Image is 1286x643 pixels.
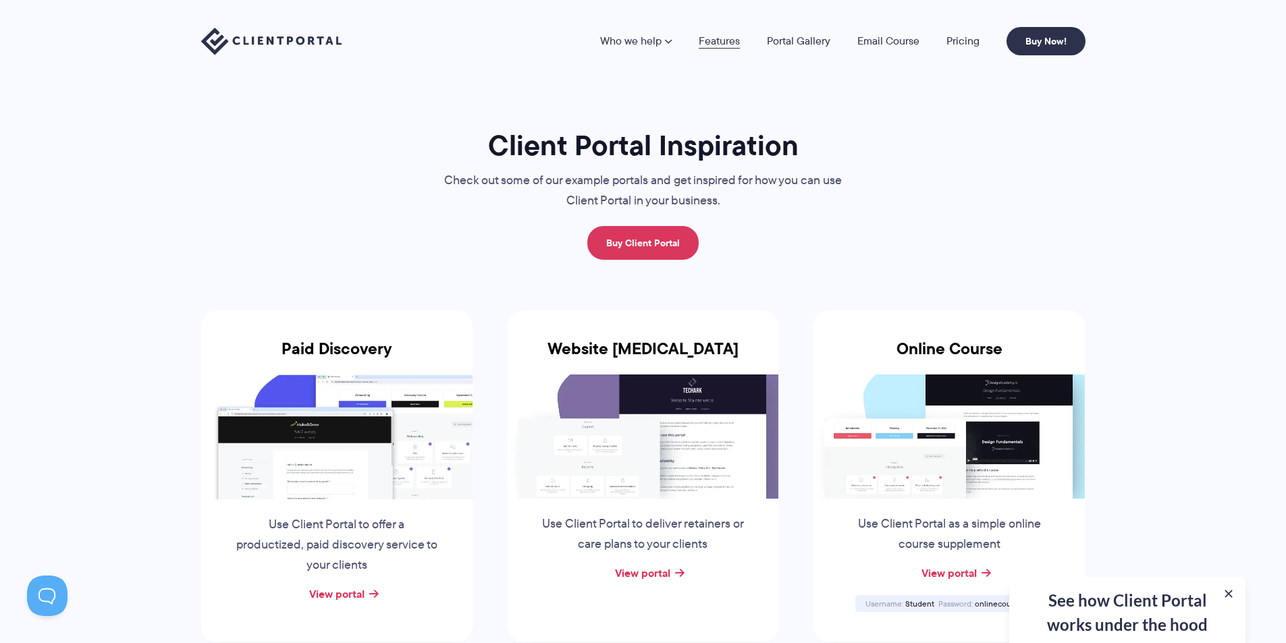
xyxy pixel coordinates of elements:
p: Use Client Portal to offer a productized, paid discovery service to your clients [234,515,439,576]
span: Password [938,598,973,609]
h3: Online Course [813,339,1085,374]
a: Buy Client Portal [587,226,699,260]
a: Features [699,36,740,47]
iframe: Toggle Customer Support [27,576,68,616]
span: Student [905,598,934,609]
a: View portal [615,565,670,581]
a: Pricing [946,36,980,47]
p: Use Client Portal to deliver retainers or care plans to your clients [540,514,745,555]
a: Buy Now! [1007,27,1086,55]
p: Check out some of our example portals and get inspired for how you can use Client Portal in your ... [417,171,869,211]
a: Email Course [857,36,919,47]
p: Use Client Portal as a simple online course supplement [847,514,1052,555]
a: View portal [921,565,977,581]
h3: Website [MEDICAL_DATA] [508,339,779,374]
a: View portal [309,586,365,602]
a: Who we help [600,36,672,47]
h3: Paid Discovery [201,339,473,374]
span: onlinecourse123 [975,598,1033,609]
a: Portal Gallery [767,36,830,47]
h1: Client Portal Inspiration [417,128,869,163]
span: Username [865,598,903,609]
